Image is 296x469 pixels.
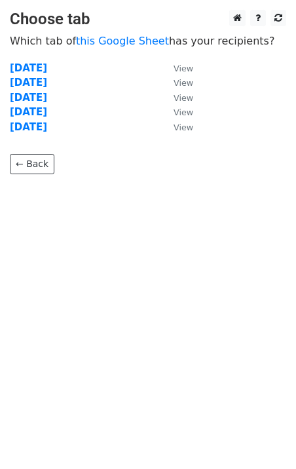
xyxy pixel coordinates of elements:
p: Which tab of has your recipients? [10,34,286,48]
a: View [160,106,193,118]
h3: Choose tab [10,10,286,29]
small: View [174,122,193,132]
a: View [160,92,193,103]
a: View [160,77,193,88]
a: View [160,121,193,133]
a: [DATE] [10,92,47,103]
a: [DATE] [10,62,47,74]
a: [DATE] [10,77,47,88]
a: [DATE] [10,121,47,133]
small: View [174,93,193,103]
a: View [160,62,193,74]
a: ← Back [10,154,54,174]
small: View [174,107,193,117]
small: View [174,78,193,88]
a: [DATE] [10,106,47,118]
small: View [174,64,193,73]
a: this Google Sheet [76,35,169,47]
